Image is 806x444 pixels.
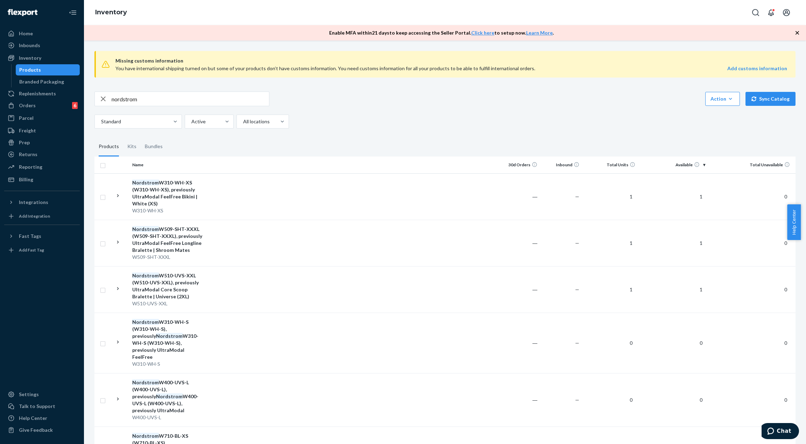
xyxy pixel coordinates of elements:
div: W310-WH-XS (W310-WH-XS), previously UltraModal FeelFree Bikini | White (XS) [132,179,205,207]
span: — [575,240,579,246]
th: Available [638,157,708,173]
em: Nordstrom [132,319,159,325]
th: Inbound [540,157,582,173]
div: Orders [19,102,36,109]
span: 0 [782,194,790,199]
div: Bundles [145,137,163,157]
button: Give Feedback [4,424,80,436]
em: Nordstrom [132,180,159,185]
button: Sync Catalog [745,92,796,106]
div: W509-SHT-XXXL (W509-SHT-XXXL), previously UltraModal FeelFree Longline Bralette | Shroom Mates [132,226,205,254]
td: ― [498,373,540,427]
a: Help Center [4,413,80,424]
span: 0 [782,340,790,346]
span: 0 [782,397,790,403]
div: Home [19,30,33,37]
a: Products [16,64,80,75]
a: Inventory [95,8,127,16]
div: Reporting [19,163,42,170]
em: Nordstrom [156,393,183,399]
div: Products [19,66,41,73]
a: Home [4,28,80,39]
button: Help Center [787,204,801,240]
button: Action [705,92,740,106]
div: Talk to Support [19,403,55,410]
a: Parcel [4,112,80,124]
span: 0 [697,340,705,346]
a: Add Integration [4,211,80,222]
span: 1 [697,240,705,246]
div: W400-UVS-L (W400-UVS-L), previously W400-UVS-L (W400-UVS-L), previously UltraModal [132,379,205,414]
a: Billing [4,174,80,185]
span: 1 [697,286,705,292]
div: W510-UVS-XXL (W510-UVS-XXL), previously UltraModal Core Scoop Bralette | Universe (2XL) [132,272,205,300]
button: Open account menu [779,6,793,20]
th: Name [129,157,208,173]
th: Total Units [582,157,638,173]
em: Nordstrom [132,379,159,385]
td: ― [498,173,540,220]
td: ― [498,266,540,313]
em: Nordstrom [132,433,159,439]
div: Settings [19,391,39,398]
div: W509-SHT-XXXL [132,254,205,261]
span: — [575,397,579,403]
a: Orders6 [4,100,80,111]
span: 1 [627,240,635,246]
a: Prep [4,137,80,148]
span: 0 [627,340,635,346]
a: Click here [471,30,494,36]
a: Settings [4,389,80,400]
td: ― [498,220,540,266]
div: W310-WH-S [132,361,205,367]
span: 0 [782,286,790,292]
span: 1 [627,286,635,292]
span: 0 [627,397,635,403]
div: Billing [19,176,33,183]
div: W310-WH-S (W310-WH-S), previously W310-WH-S (W310-WH-S), previously UltraModal FeelFree [132,319,205,361]
th: 30d Orders [498,157,540,173]
div: Fast Tags [19,233,41,240]
button: Talk to Support [4,401,80,412]
img: Flexport logo [8,9,37,16]
div: W510-UVS-XXL [132,300,205,307]
th: Total Unavailable [708,157,796,173]
div: Help Center [19,415,47,422]
button: Close Navigation [66,6,80,20]
input: All locations [242,118,243,125]
div: 6 [72,102,78,109]
ol: breadcrumbs [90,2,133,23]
a: Inventory [4,52,80,64]
a: Replenishments [4,88,80,99]
span: 1 [627,194,635,199]
div: Products [99,137,119,157]
strong: Add customs information [727,65,787,71]
div: Give Feedback [19,427,53,434]
a: Inbounds [4,40,80,51]
div: Inventory [19,54,41,61]
td: ― [498,313,540,373]
span: 0 [697,397,705,403]
div: Replenishments [19,90,56,97]
div: Freight [19,127,36,134]
a: Add customs information [727,65,787,72]
span: — [575,340,579,346]
a: Branded Packaging [16,76,80,87]
button: Open Search Box [749,6,763,20]
input: Search inventory by name or sku [112,92,269,106]
a: Freight [4,125,80,136]
input: Standard [100,118,101,125]
div: W310-WH-XS [132,207,205,214]
div: Add Integration [19,213,50,219]
button: Open notifications [764,6,778,20]
div: Prep [19,139,30,146]
a: Add Fast Tag [4,245,80,256]
div: Parcel [19,115,34,122]
div: Kits [127,137,136,157]
span: 1 [697,194,705,199]
div: Branded Packaging [19,78,64,85]
div: W400-UVS-L [132,414,205,421]
a: Returns [4,149,80,160]
button: Integrations [4,197,80,208]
